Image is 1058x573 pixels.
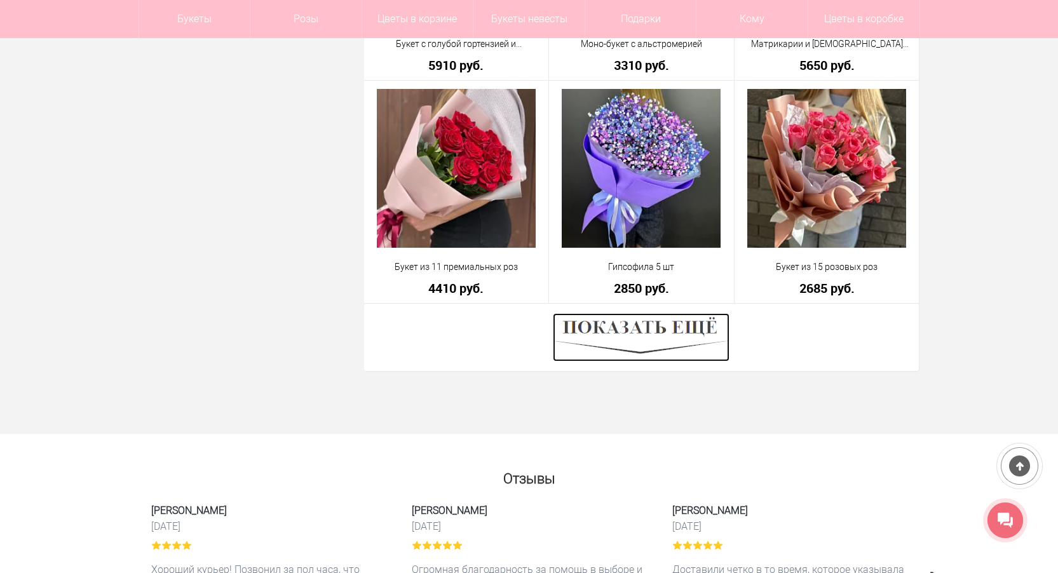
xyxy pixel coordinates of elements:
img: Гипсофила 5 шт [562,89,721,248]
img: Показать ещё [553,313,729,361]
a: Букет с голубой гортензией и дельфиниумом [372,37,541,51]
img: Букет из 15 розовых роз [747,89,906,248]
time: [DATE] [672,520,907,533]
a: 4410 руб. [372,281,541,295]
a: 3310 руб. [557,58,726,72]
a: 2685 руб. [743,281,911,295]
a: Показать ещё [553,332,729,342]
a: 5650 руб. [743,58,911,72]
a: Гипсофила 5 шт [557,260,726,274]
a: 2850 руб. [557,281,726,295]
h2: Отзывы [139,465,920,487]
span: [PERSON_NAME] [672,503,907,518]
a: Букет из 15 розовых роз [743,260,911,274]
time: [DATE] [412,520,647,533]
a: Букет из 11 премиальных роз [372,260,541,274]
a: Матрикарии и [DEMOGRAPHIC_DATA][PERSON_NAME] [743,37,911,51]
span: [PERSON_NAME] [151,503,386,518]
img: Букет из 11 премиальных роз [377,89,536,248]
span: [PERSON_NAME] [412,503,647,518]
a: Моно-букет с альстромерией [557,37,726,51]
a: 5910 руб. [372,58,541,72]
time: [DATE] [151,520,386,533]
